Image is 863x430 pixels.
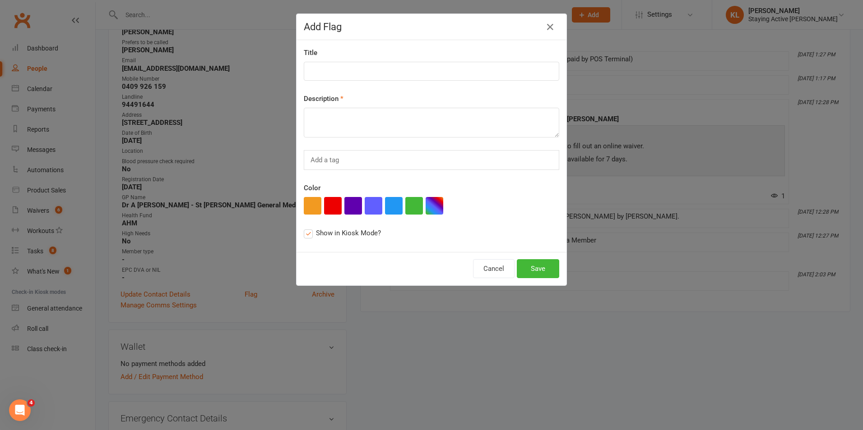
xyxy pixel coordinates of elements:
button: Close [543,20,557,34]
span: Show in Kiosk Mode? [316,228,381,237]
span: 4 [28,399,35,407]
button: Save [517,259,559,278]
button: Cancel [473,259,515,278]
iframe: Intercom live chat [9,399,31,421]
label: Title [304,47,317,58]
input: Add a tag [310,154,342,166]
label: Description [304,93,343,104]
label: Color [304,183,320,193]
h4: Add Flag [304,21,559,32]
